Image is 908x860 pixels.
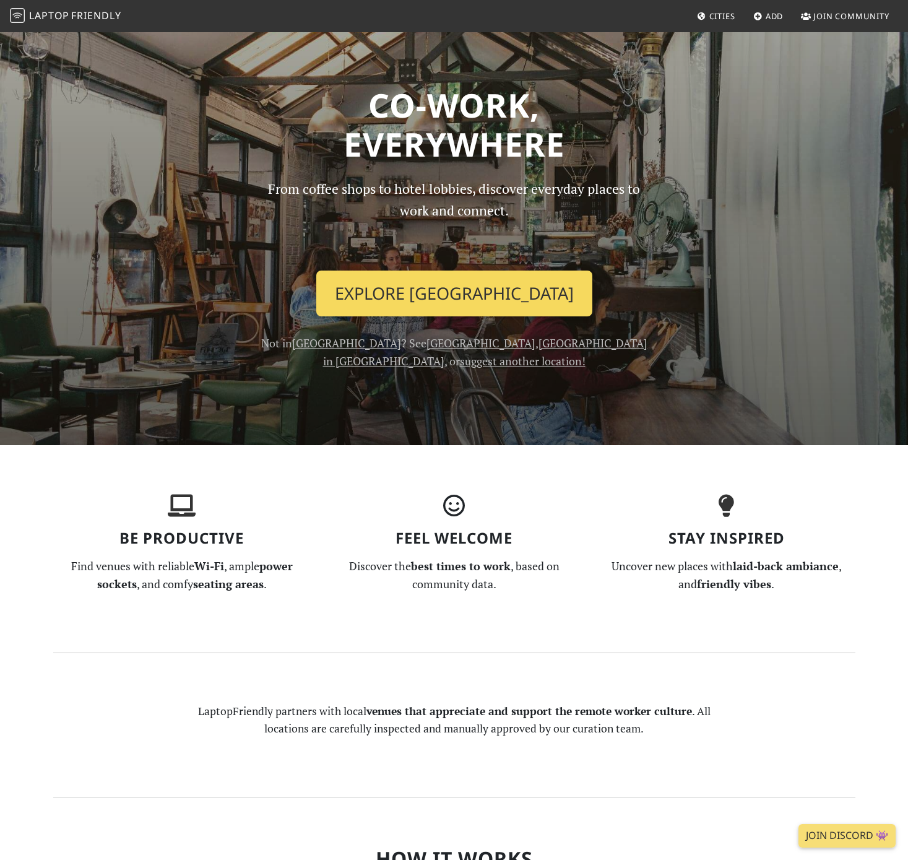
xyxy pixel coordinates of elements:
strong: Wi-Fi [194,558,224,573]
strong: power sockets [97,558,293,591]
span: Add [766,11,784,22]
span: Cities [709,11,735,22]
a: Add [748,5,789,27]
a: [GEOGRAPHIC_DATA] [292,336,401,350]
p: Uncover new places with , and . [598,557,855,593]
p: Discover the , based on community data. [326,557,583,593]
a: [GEOGRAPHIC_DATA] in [GEOGRAPHIC_DATA] [323,336,647,368]
strong: venues that appreciate and support the remote worker culture [366,704,692,718]
p: From coffee shops to hotel lobbies, discover everyday places to work and connect. [257,178,651,261]
h3: Be Productive [53,529,311,547]
a: Join Community [796,5,894,27]
span: Not in ? See , , or [261,336,647,368]
h3: Stay Inspired [598,529,855,547]
span: Join Community [813,11,889,22]
span: Laptop [29,9,69,22]
strong: friendly vibes [697,576,771,591]
a: Join Discord 👾 [798,824,896,848]
strong: laid-back ambiance [733,558,839,573]
img: LaptopFriendly [10,8,25,23]
p: LaptopFriendly partners with local . All locations are carefully inspected and manually approved ... [189,703,719,737]
a: suggest another location! [460,354,586,368]
strong: seating areas [193,576,264,591]
a: LaptopFriendly LaptopFriendly [10,6,121,27]
h3: Feel Welcome [326,529,583,547]
p: Find venues with reliable , ample , and comfy . [53,557,311,593]
strong: best times to work [411,558,511,573]
a: [GEOGRAPHIC_DATA] [426,336,535,350]
a: Cities [692,5,740,27]
a: Explore [GEOGRAPHIC_DATA] [316,271,592,316]
span: Friendly [71,9,121,22]
h1: Co-work, Everywhere [53,85,855,164]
